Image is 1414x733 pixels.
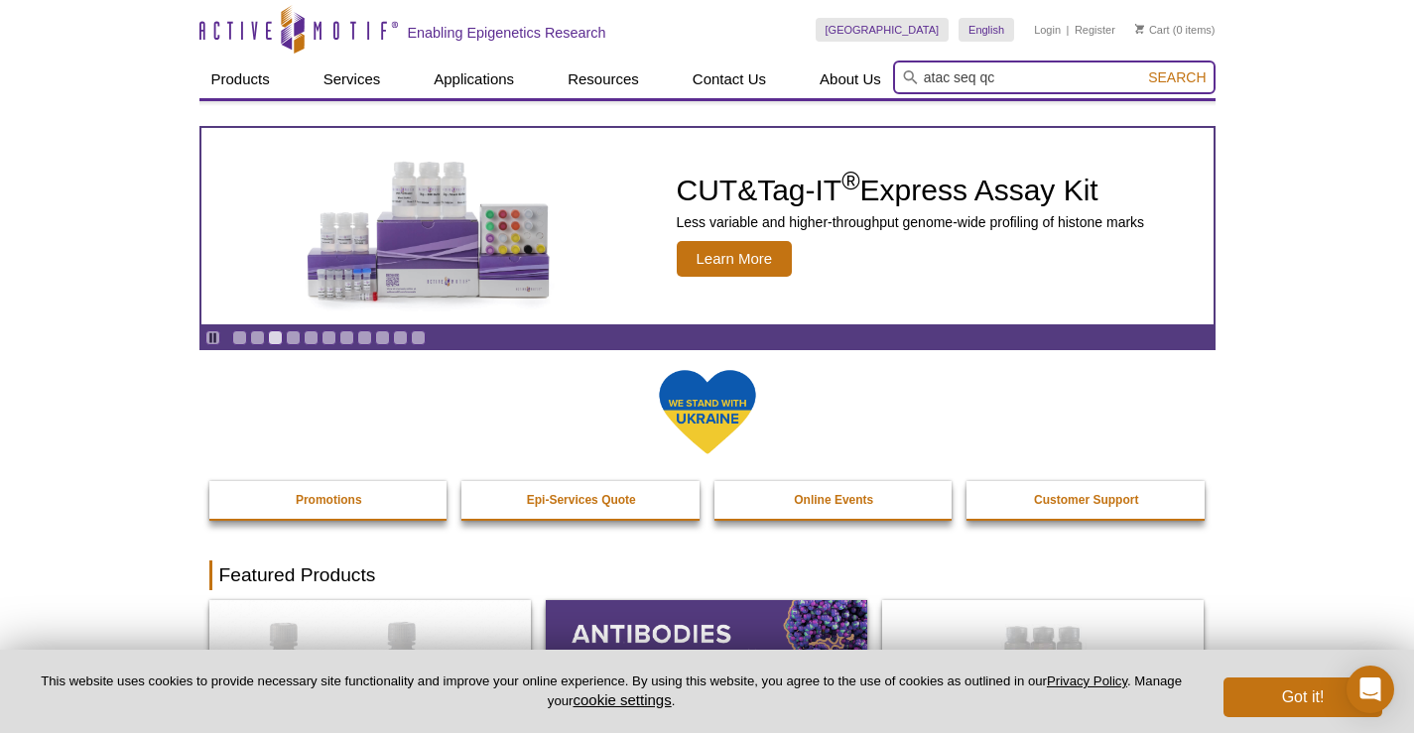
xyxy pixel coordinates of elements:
[1135,23,1170,37] a: Cart
[232,330,247,345] a: Go to slide 1
[1047,673,1127,688] a: Privacy Policy
[658,368,757,456] img: We Stand With Ukraine
[209,560,1206,590] h2: Featured Products
[32,672,1191,710] p: This website uses cookies to provide necessary site functionality and improve your online experie...
[339,330,354,345] a: Go to slide 7
[1034,493,1138,507] strong: Customer Support
[205,330,220,345] a: Toggle autoplay
[312,61,393,98] a: Services
[199,61,282,98] a: Products
[461,481,702,519] a: Epi-Services Quote
[1067,18,1070,42] li: |
[1148,69,1206,85] span: Search
[677,213,1145,231] p: Less variable and higher-throughput genome-wide profiling of histone marks
[556,61,651,98] a: Resources
[1347,666,1394,713] div: Open Intercom Messenger
[321,330,336,345] a: Go to slide 6
[681,61,778,98] a: Contact Us
[201,128,1214,324] article: CUT&Tag-IT Express Assay Kit
[375,330,390,345] a: Go to slide 9
[959,18,1014,42] a: English
[422,61,526,98] a: Applications
[296,493,362,507] strong: Promotions
[286,330,301,345] a: Go to slide 4
[573,691,671,708] button: cookie settings
[794,493,873,507] strong: Online Events
[1223,677,1382,717] button: Got it!
[250,330,265,345] a: Go to slide 2
[527,493,636,507] strong: Epi-Services Quote
[408,24,606,42] h2: Enabling Epigenetics Research
[304,330,319,345] a: Go to slide 5
[201,128,1214,324] a: CUT&Tag-IT Express Assay Kit CUT&Tag-IT®Express Assay Kit Less variable and higher-throughput gen...
[265,117,592,335] img: CUT&Tag-IT Express Assay Kit
[816,18,950,42] a: [GEOGRAPHIC_DATA]
[1135,18,1216,42] li: (0 items)
[357,330,372,345] a: Go to slide 8
[714,481,955,519] a: Online Events
[677,241,793,277] span: Learn More
[411,330,426,345] a: Go to slide 11
[1034,23,1061,37] a: Login
[1075,23,1115,37] a: Register
[841,167,859,194] sup: ®
[893,61,1216,94] input: Keyword, Cat. No.
[1142,68,1212,86] button: Search
[1135,24,1144,34] img: Your Cart
[808,61,893,98] a: About Us
[268,330,283,345] a: Go to slide 3
[966,481,1207,519] a: Customer Support
[677,176,1145,205] h2: CUT&Tag-IT Express Assay Kit
[393,330,408,345] a: Go to slide 10
[209,481,450,519] a: Promotions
